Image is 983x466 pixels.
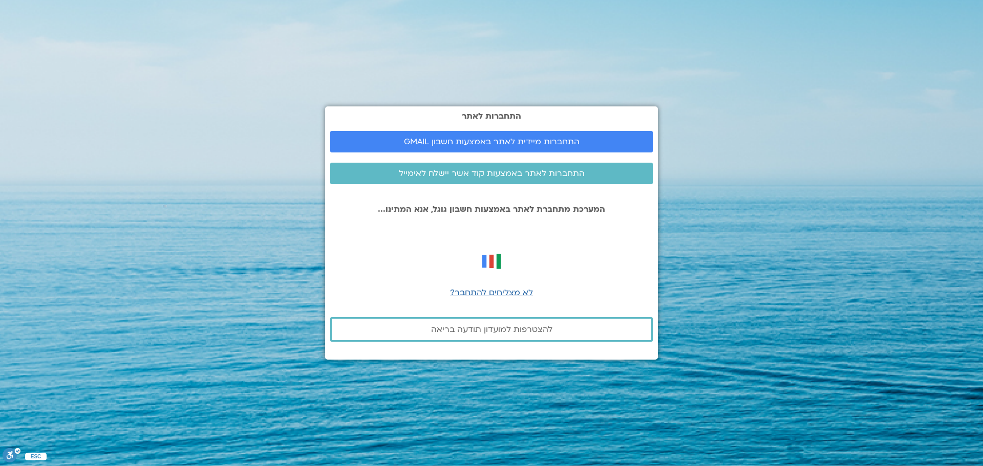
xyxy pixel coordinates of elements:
[330,317,653,342] a: להצטרפות למועדון תודעה בריאה
[330,112,653,121] h2: התחברות לאתר
[450,287,533,298] a: לא מצליחים להתחבר?
[404,137,580,146] span: התחברות מיידית לאתר באמצעות חשבון GMAIL
[330,131,653,152] a: התחברות מיידית לאתר באמצעות חשבון GMAIL
[431,325,552,334] span: להצטרפות למועדון תודעה בריאה
[330,205,653,214] p: המערכת מתחברת לאתר באמצעות חשבון גוגל, אנא המתינו...
[330,163,653,184] a: התחברות לאתר באמצעות קוד אשר יישלח לאימייל
[399,169,585,178] span: התחברות לאתר באמצעות קוד אשר יישלח לאימייל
